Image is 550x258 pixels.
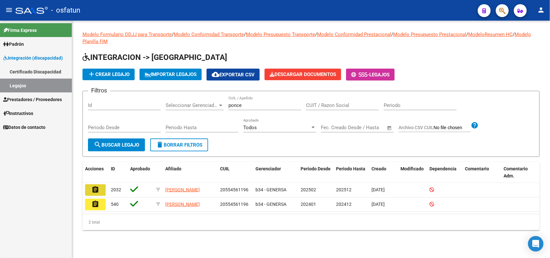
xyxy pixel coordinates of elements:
span: Afiliado [165,166,181,171]
mat-icon: assignment [92,200,99,208]
span: Periodo Desde [301,166,331,171]
mat-icon: cloud_download [212,71,219,78]
a: ModeloResumen HC [468,32,513,37]
span: 202502 [301,187,316,192]
span: - osfatun [51,3,80,17]
mat-icon: assignment [92,186,99,194]
span: IMPORTAR LEGAJOS [145,72,197,77]
div: Open Intercom Messenger [528,236,544,252]
div: 2 total [82,214,540,230]
input: Start date [321,125,342,130]
span: Seleccionar Gerenciador [166,102,218,108]
span: Gerenciador [256,166,281,171]
button: Borrar Filtros [150,139,208,151]
mat-icon: add [88,70,95,78]
a: Modelo Presupuesto Transporte [246,32,315,37]
datatable-header-cell: Comentario Adm. [501,162,540,183]
span: Buscar Legajo [94,142,139,148]
datatable-header-cell: Creado [369,162,398,183]
datatable-header-cell: Aprobado [128,162,153,183]
span: INTEGRACION -> [GEOGRAPHIC_DATA] [82,53,227,62]
h3: Filtros [88,86,110,95]
span: CUIL [220,166,230,171]
span: 202412 [336,202,352,207]
span: Prestadores / Proveedores [3,96,62,103]
span: Datos de contacto [3,124,45,131]
button: -Legajos [346,69,395,81]
span: Modificado [400,166,424,171]
span: [DATE] [371,187,385,192]
span: Legajos [369,72,390,78]
span: Padrón [3,41,24,48]
datatable-header-cell: Periodo Hasta [333,162,369,183]
span: Archivo CSV CUIL [399,125,434,130]
datatable-header-cell: ID [108,162,128,183]
span: Periodo Hasta [336,166,365,171]
span: [PERSON_NAME] [165,202,200,207]
a: Modelo Conformidad Transporte [174,32,244,37]
span: Exportar CSV [212,72,255,78]
datatable-header-cell: Acciones [82,162,108,183]
span: Integración (discapacidad) [3,54,63,62]
button: Open calendar [386,124,393,132]
a: Modelo Conformidad Prestacional [317,32,391,37]
span: 20554561196 [220,202,248,207]
span: Creado [371,166,386,171]
span: [DATE] [371,202,385,207]
span: b34 - GENERSA [256,202,286,207]
mat-icon: search [94,141,101,148]
input: Archivo CSV CUIL [434,125,471,131]
mat-icon: person [537,6,545,14]
a: Modelo Formulario DDJJ para Transporte [82,32,172,37]
datatable-header-cell: Dependencia [427,162,462,183]
span: 540 [111,202,119,207]
span: 2032 [111,187,121,192]
mat-icon: delete [156,141,164,148]
span: Acciones [85,166,104,171]
span: b34 - GENERSA [256,187,286,192]
input: End date [348,125,379,130]
span: Firma Express [3,27,37,34]
a: Modelo Presupuesto Prestacional [393,32,466,37]
button: Buscar Legajo [88,139,145,151]
span: Comentario [465,166,489,171]
button: Exportar CSV [207,69,260,81]
button: IMPORTAR LEGAJOS [140,69,202,80]
span: Dependencia [429,166,457,171]
span: - [351,72,369,78]
span: [PERSON_NAME] [165,187,200,192]
span: Crear Legajo [88,72,130,77]
span: Borrar Filtros [156,142,202,148]
datatable-header-cell: CUIL [217,162,253,183]
span: 202401 [301,202,316,207]
datatable-header-cell: Gerenciador [253,162,298,183]
button: Crear Legajo [82,69,135,80]
span: 20554561196 [220,187,248,192]
button: Descargar Documentos [265,69,341,80]
span: ID [111,166,115,171]
span: Comentario Adm. [504,166,528,179]
mat-icon: menu [5,6,13,14]
div: / / / / / / [82,31,540,230]
datatable-header-cell: Periodo Desde [298,162,333,183]
span: Aprobado [130,166,150,171]
span: Todos [243,125,257,130]
datatable-header-cell: Afiliado [163,162,217,183]
datatable-header-cell: Comentario [462,162,501,183]
datatable-header-cell: Modificado [398,162,427,183]
span: Instructivos [3,110,33,117]
span: 202512 [336,187,352,192]
mat-icon: help [471,121,478,129]
span: Descargar Documentos [270,72,336,77]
